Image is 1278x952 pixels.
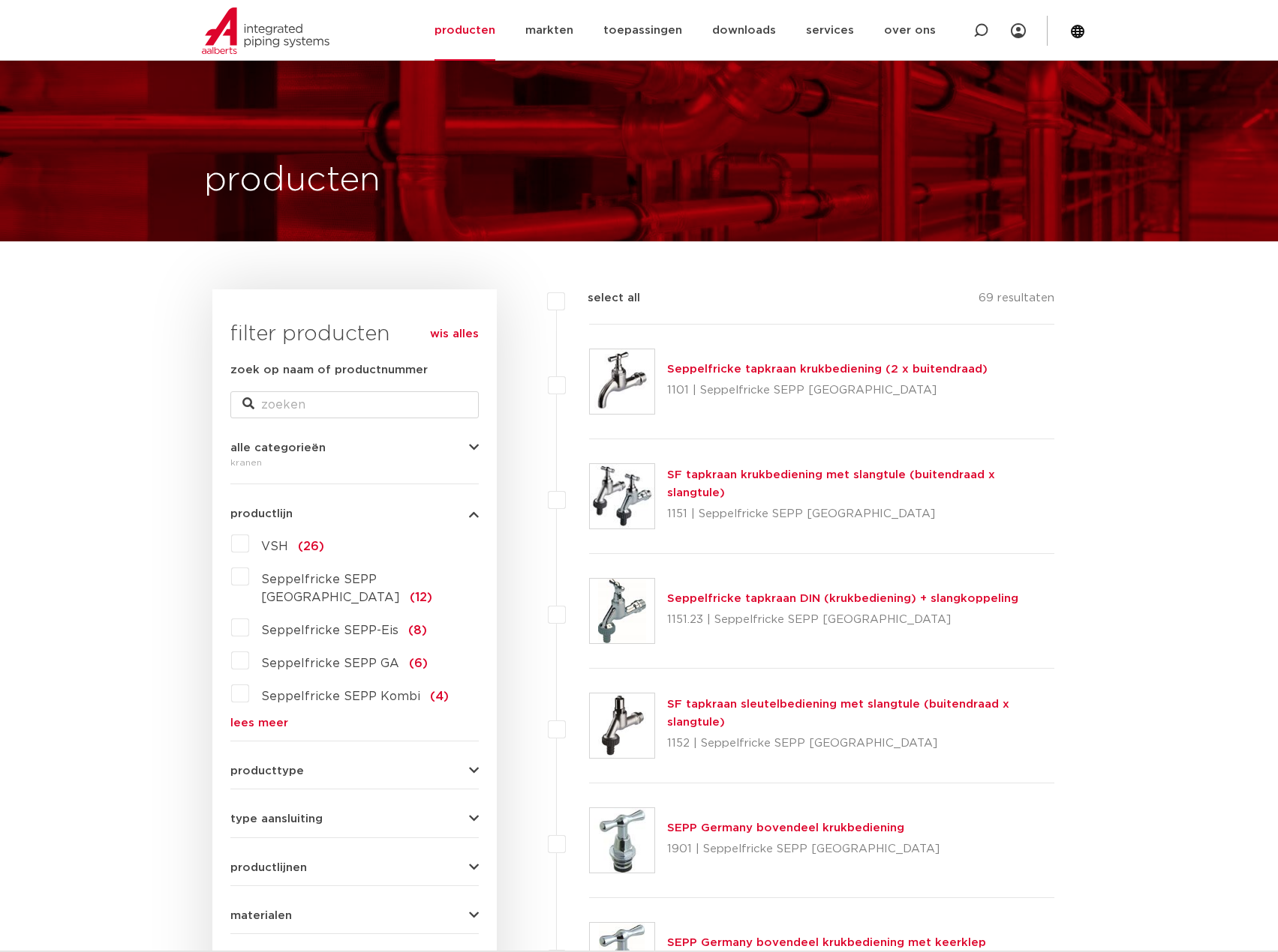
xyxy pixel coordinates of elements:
[204,157,380,205] h1: producten
[667,822,904,834] a: SEPP Germany bovendeel krukbediening
[230,442,326,454] span: alle categorieën
[230,454,479,472] div: kranen
[230,717,479,729] a: lees meer
[667,732,1055,756] p: 1152 | Seppelfricke SEPP [GEOGRAPHIC_DATA]
[667,379,988,403] p: 1101 | Seppelfricke SEPP [GEOGRAPHIC_DATA]
[667,364,988,375] a: Seppelfricke tapkraan krukbediening (2 x buitendraad)
[230,765,479,777] button: producttype
[261,573,400,603] span: Seppelfricke SEPP [GEOGRAPHIC_DATA]
[230,361,428,379] label: zoek op naam of productnummer
[261,657,399,669] span: Seppelfricke SEPP GA
[410,591,432,603] span: (12)
[590,349,654,414] img: Thumbnail for Seppelfricke tapkraan krukbediening (2 x buitendraad)
[667,699,1009,728] a: SF tapkraan sleutelbediening met slangtule (buitendraad x slangtule)
[667,469,995,498] a: SF tapkraan krukbediening met slangtule (buitendraad x slangtule)
[667,502,1055,526] p: 1151 | Seppelfricke SEPP [GEOGRAPHIC_DATA]
[667,937,986,948] a: SEPP Germany bovendeel krukbediening met keerklep
[230,442,479,454] button: alle categorieën
[230,862,307,873] span: productlijnen
[261,540,288,552] span: VSH
[590,693,654,758] img: Thumbnail for SF tapkraan sleutelbediening met slangtule (buitendraad x slangtule)
[230,862,479,873] button: productlijnen
[230,813,323,825] span: type aansluiting
[667,593,1018,604] a: Seppelfricke tapkraan DIN (krukbediening) + slangkoppeling
[409,657,428,669] span: (6)
[565,289,640,307] label: select all
[298,540,324,552] span: (26)
[590,579,654,643] img: Thumbnail for Seppelfricke tapkraan DIN (krukbediening) + slangkoppeling
[230,910,292,921] span: materialen
[261,624,398,636] span: Seppelfricke SEPP-Eis
[230,391,479,418] input: zoeken
[979,289,1054,313] p: 69 resultaten
[590,808,654,873] img: Thumbnail for SEPP Germany bovendeel krukbediening
[230,508,479,519] button: productlijn
[590,464,654,528] img: Thumbnail for SF tapkraan krukbediening met slangtule (buitendraad x slangtule)
[667,837,940,861] p: 1901 | Seppelfricke SEPP [GEOGRAPHIC_DATA]
[430,690,449,702] span: (4)
[408,624,427,636] span: (8)
[667,608,1018,632] p: 1151.23 | Seppelfricke SEPP [GEOGRAPHIC_DATA]
[230,813,479,825] button: type aansluiting
[230,508,293,519] span: productlijn
[261,690,420,702] span: Seppelfricke SEPP Kombi
[230,910,479,921] button: materialen
[230,765,304,777] span: producttype
[230,319,479,349] h3: filter producten
[430,325,479,343] a: wis alles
